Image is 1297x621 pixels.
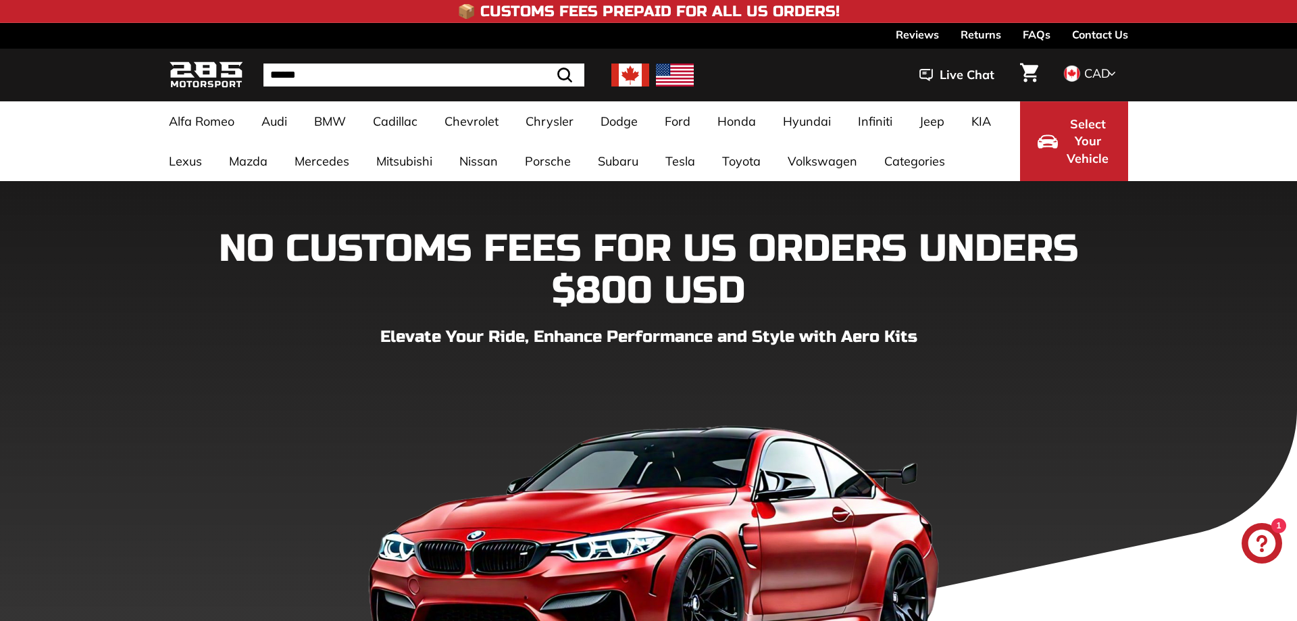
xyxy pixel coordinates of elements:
input: Search [263,64,584,86]
a: BMW [301,101,359,141]
a: FAQs [1023,23,1050,46]
inbox-online-store-chat: Shopify online store chat [1238,523,1286,567]
span: Live Chat [940,66,994,84]
a: Cart [1012,52,1046,98]
span: Select Your Vehicle [1065,116,1111,168]
a: Hyundai [769,101,844,141]
a: Honda [704,101,769,141]
a: Mitsubishi [363,141,446,181]
a: Cadillac [359,101,431,141]
a: Nissan [446,141,511,181]
a: Tesla [652,141,709,181]
a: Alfa Romeo [155,101,248,141]
a: Audi [248,101,301,141]
a: KIA [958,101,1004,141]
a: Lexus [155,141,215,181]
h4: 📦 Customs Fees Prepaid for All US Orders! [457,3,840,20]
a: Volkswagen [774,141,871,181]
a: Mercedes [281,141,363,181]
img: Logo_285_Motorsport_areodynamics_components [169,59,243,91]
a: Returns [961,23,1001,46]
a: Dodge [587,101,651,141]
a: Subaru [584,141,652,181]
a: Toyota [709,141,774,181]
a: Ford [651,101,704,141]
a: Chevrolet [431,101,512,141]
a: Porsche [511,141,584,181]
a: Chrysler [512,101,587,141]
a: Reviews [896,23,939,46]
a: Contact Us [1072,23,1128,46]
a: Infiniti [844,101,906,141]
a: Categories [871,141,959,181]
h1: NO CUSTOMS FEES FOR US ORDERS UNDERS $800 USD [169,228,1128,312]
a: Jeep [906,101,958,141]
button: Select Your Vehicle [1020,101,1128,181]
a: Mazda [215,141,281,181]
span: CAD [1084,66,1110,81]
button: Live Chat [902,58,1012,92]
p: Elevate Your Ride, Enhance Performance and Style with Aero Kits [169,325,1128,349]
